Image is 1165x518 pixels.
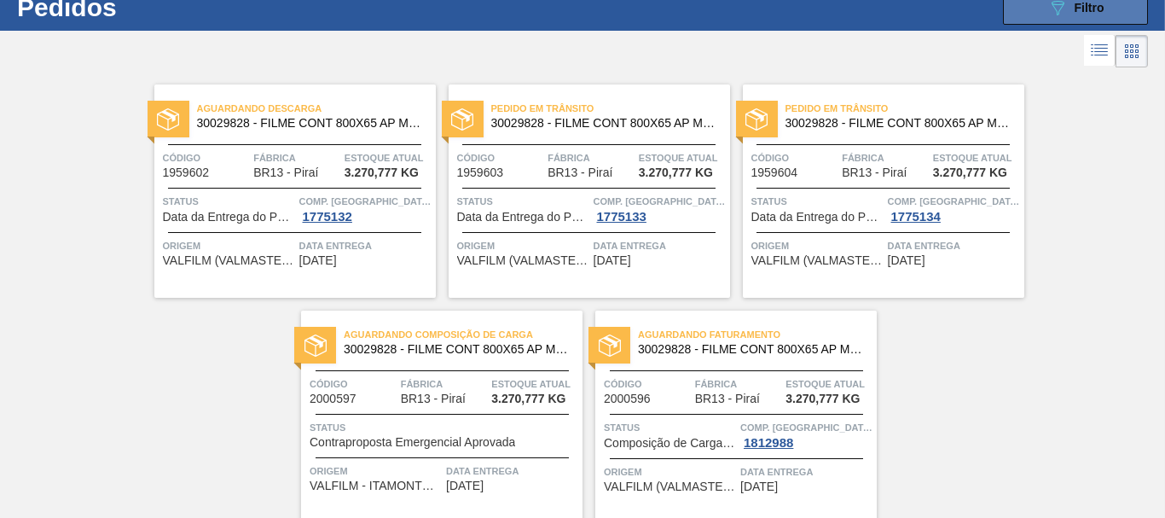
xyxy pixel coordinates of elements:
[740,419,872,450] a: Comp. [GEOGRAPHIC_DATA]1812988
[163,193,295,210] span: Status
[842,166,907,179] span: BR13 - Piraí
[594,237,726,254] span: Data entrega
[740,436,797,450] div: 1812988
[253,149,340,166] span: Fábrica
[345,166,419,179] span: 3.270,777 KG
[740,463,872,480] span: Data entrega
[344,326,582,343] span: Aguardando Composição de Carga
[751,166,798,179] span: 1959604
[299,193,432,224] a: Comp. [GEOGRAPHIC_DATA]1775132
[751,193,884,210] span: Status
[446,480,484,492] span: 19/09/2025
[599,335,621,357] img: status
[163,211,295,224] span: Data da Entrega do Pedido Atrasada
[163,166,210,179] span: 1959602
[310,375,397,393] span: Código
[1084,35,1116,67] div: Visão em Lista
[638,343,863,356] span: 30029828 - FILME CONT 800X65 AP MP 473 C12 429
[695,393,760,405] span: BR13 - Piraí
[310,463,442,480] span: Origem
[163,237,295,254] span: Origem
[594,210,650,224] div: 1775133
[695,375,782,393] span: Fábrica
[785,117,1011,130] span: 30029828 - FILME CONT 800X65 AP MP 473 C12 429
[401,375,488,393] span: Fábrica
[888,210,944,224] div: 1775134
[751,237,884,254] span: Origem
[751,149,838,166] span: Código
[594,254,631,267] span: 20/08/2025
[548,166,612,179] span: BR13 - Piraí
[785,393,860,405] span: 3.270,777 KG
[888,193,1020,224] a: Comp. [GEOGRAPHIC_DATA]1775134
[163,254,295,267] span: VALFILM (VALMASTER) - MANAUS (AM)
[594,193,726,210] span: Comp. Carga
[345,149,432,166] span: Estoque atual
[157,108,179,131] img: status
[604,463,736,480] span: Origem
[785,100,1024,117] span: Pedido em Trânsito
[491,393,565,405] span: 3.270,777 KG
[436,84,730,298] a: statusPedido em Trânsito30029828 - FILME CONT 800X65 AP MP 473 C12 429Código1959603FábricaBR13 - ...
[751,254,884,267] span: VALFILM (VALMASTER) - MANAUS (AM)
[604,419,736,436] span: Status
[197,117,422,130] span: 30029828 - FILME CONT 800X65 AP MP 473 C12 429
[401,393,466,405] span: BR13 - Piraí
[446,463,578,480] span: Data entrega
[457,237,589,254] span: Origem
[1075,1,1104,15] span: Filtro
[457,166,504,179] span: 1959603
[163,149,250,166] span: Código
[604,393,651,405] span: 2000596
[310,419,578,436] span: Status
[730,84,1024,298] a: statusPedido em Trânsito30029828 - FILME CONT 800X65 AP MP 473 C12 429Código1959604FábricaBR13 - ...
[785,375,872,393] span: Estoque atual
[299,210,356,224] div: 1775132
[491,117,716,130] span: 30029828 - FILME CONT 800X65 AP MP 473 C12 429
[299,193,432,210] span: Comp. Carga
[604,375,691,393] span: Código
[1116,35,1148,67] div: Visão em Cards
[751,211,884,224] span: Data da Entrega do Pedido Atrasada
[548,149,635,166] span: Fábrica
[491,100,730,117] span: Pedido em Trânsito
[457,211,589,224] span: Data da Entrega do Pedido Atrasada
[933,166,1007,179] span: 3.270,777 KG
[142,84,436,298] a: statusAguardando Descarga30029828 - FILME CONT 800X65 AP MP 473 C12 429Código1959602FábricaBR13 -...
[344,343,569,356] span: 30029828 - FILME CONT 800X65 AP MP 473 C12 429
[740,419,872,436] span: Comp. Carga
[457,193,589,210] span: Status
[888,254,925,267] span: 27/08/2025
[304,335,327,357] img: status
[604,480,736,493] span: VALFILM (VALMASTER) - MANAUS (AM)
[745,108,768,131] img: status
[451,108,473,131] img: status
[457,149,544,166] span: Código
[310,393,356,405] span: 2000597
[253,166,318,179] span: BR13 - Piraí
[310,436,515,449] span: Contraproposta Emergencial Aprovada
[842,149,929,166] span: Fábrica
[197,100,436,117] span: Aguardando Descarga
[299,254,337,267] span: 14/08/2025
[888,237,1020,254] span: Data entrega
[638,326,877,343] span: Aguardando Faturamento
[639,166,713,179] span: 3.270,777 KG
[639,149,726,166] span: Estoque atual
[594,193,726,224] a: Comp. [GEOGRAPHIC_DATA]1775133
[491,375,578,393] span: Estoque atual
[888,193,1020,210] span: Comp. Carga
[933,149,1020,166] span: Estoque atual
[457,254,589,267] span: VALFILM (VALMASTER) - MANAUS (AM)
[299,237,432,254] span: Data entrega
[310,480,442,492] span: VALFILM - ITAMONTE (MG)
[604,437,736,450] span: Composição de Carga Aceita
[740,480,778,493] span: 01/10/2025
